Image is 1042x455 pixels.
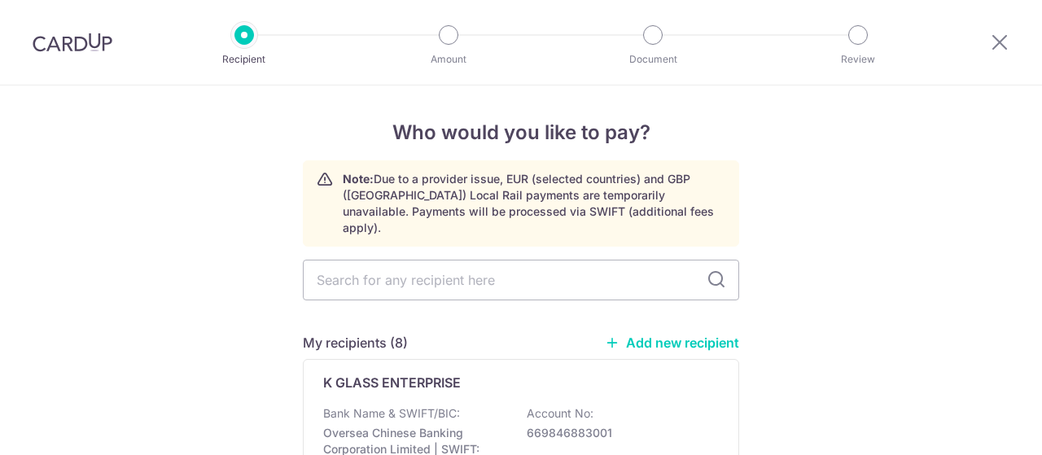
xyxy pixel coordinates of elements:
iframe: Opens a widget where you can find more information [938,406,1026,447]
p: Amount [388,51,509,68]
input: Search for any recipient here [303,260,739,300]
img: CardUp [33,33,112,52]
p: Recipient [184,51,304,68]
h4: Who would you like to pay? [303,118,739,147]
strong: Note: [343,172,374,186]
p: Review [798,51,918,68]
p: Due to a provider issue, EUR (selected countries) and GBP ([GEOGRAPHIC_DATA]) Local Rail payments... [343,171,725,236]
h5: My recipients (8) [303,333,408,352]
p: Bank Name & SWIFT/BIC: [323,405,460,422]
p: K GLASS ENTERPRISE [323,373,461,392]
p: 669846883001 [527,425,709,441]
p: Document [593,51,713,68]
p: Account No: [527,405,593,422]
a: Add new recipient [605,335,739,351]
